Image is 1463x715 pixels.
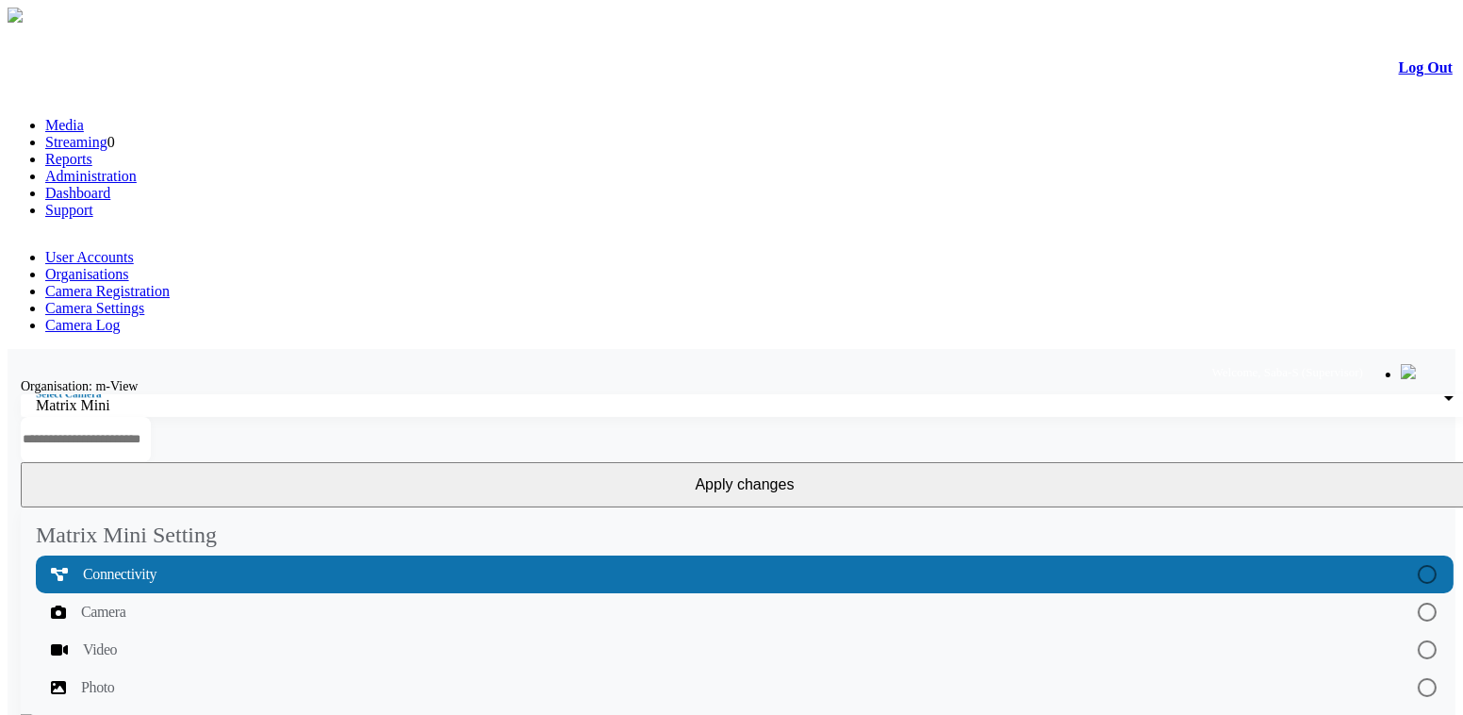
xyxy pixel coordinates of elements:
[36,397,110,413] span: Matrix Mini
[45,117,84,133] a: Media
[45,249,134,265] a: User Accounts
[1399,59,1453,75] a: Log Out
[45,185,110,201] a: Dashboard
[36,523,217,548] mat-card-title: Matrix Mini Setting
[45,283,170,299] a: Camera Registration
[8,8,23,23] img: arrow-3.png
[45,202,93,218] a: Support
[107,134,115,150] span: 0
[81,601,125,624] span: Camera
[45,168,137,184] a: Administration
[45,317,121,333] a: Camera Log
[45,266,129,282] a: Organisations
[1401,364,1416,379] img: bell24.png
[45,300,144,316] a: Camera Settings
[83,563,156,586] span: Connectivity
[45,134,107,150] a: Streaming
[21,379,139,393] label: Organisation: m-View
[83,639,117,661] span: Video
[1212,365,1363,379] span: Welcome, Saba-S (Supervisor)
[45,151,92,167] a: Reports
[81,676,114,699] span: Photo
